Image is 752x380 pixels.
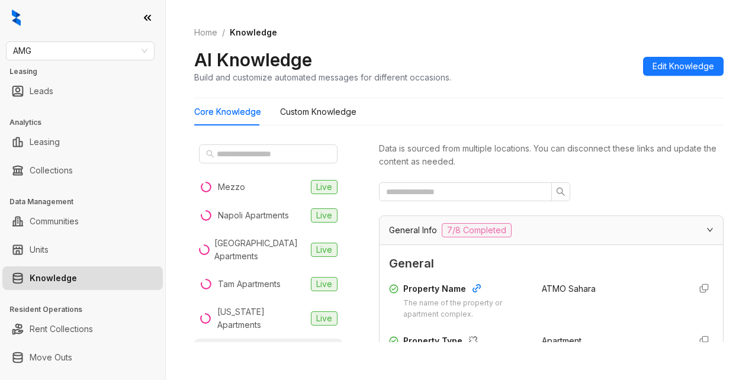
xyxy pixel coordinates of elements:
[2,159,163,182] li: Collections
[542,284,596,294] span: ATMO Sahara
[30,79,53,103] a: Leads
[218,278,281,291] div: Tam Apartments
[403,298,528,320] div: The name of the property or apartment complex.
[379,142,724,168] div: Data is sourced from multiple locations. You can disconnect these links and update the content as...
[280,105,356,118] div: Custom Knowledge
[442,223,512,237] span: 7/8 Completed
[30,266,77,290] a: Knowledge
[9,304,165,315] h3: Resident Operations
[311,208,338,223] span: Live
[194,49,312,71] h2: AI Knowledge
[2,266,163,290] li: Knowledge
[30,238,49,262] a: Units
[12,9,21,26] img: logo
[403,282,528,298] div: Property Name
[653,60,714,73] span: Edit Knowledge
[230,27,277,37] span: Knowledge
[2,238,163,262] li: Units
[542,336,581,346] span: Apartment
[706,226,714,233] span: expanded
[311,243,338,257] span: Live
[194,105,261,118] div: Core Knowledge
[13,42,147,60] span: AMG
[311,180,338,194] span: Live
[9,197,165,207] h3: Data Management
[30,130,60,154] a: Leasing
[9,66,165,77] h3: Leasing
[380,216,723,244] div: General Info7/8 Completed
[30,210,79,233] a: Communities
[2,346,163,369] li: Move Outs
[9,117,165,128] h3: Analytics
[218,209,289,222] div: Napoli Apartments
[389,224,437,237] span: General Info
[643,57,724,76] button: Edit Knowledge
[192,26,220,39] a: Home
[217,305,306,331] div: [US_STATE] Apartments
[2,130,163,154] li: Leasing
[2,79,163,103] li: Leads
[30,317,93,341] a: Rent Collections
[2,317,163,341] li: Rent Collections
[30,346,72,369] a: Move Outs
[311,311,338,326] span: Live
[311,277,338,291] span: Live
[389,255,714,273] span: General
[194,71,451,83] div: Build and customize automated messages for different occasions.
[222,26,225,39] li: /
[403,334,528,350] div: Property Type
[206,150,214,158] span: search
[214,237,306,263] div: [GEOGRAPHIC_DATA] Apartments
[556,187,565,197] span: search
[218,181,245,194] div: Mezzo
[2,210,163,233] li: Communities
[30,159,73,182] a: Collections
